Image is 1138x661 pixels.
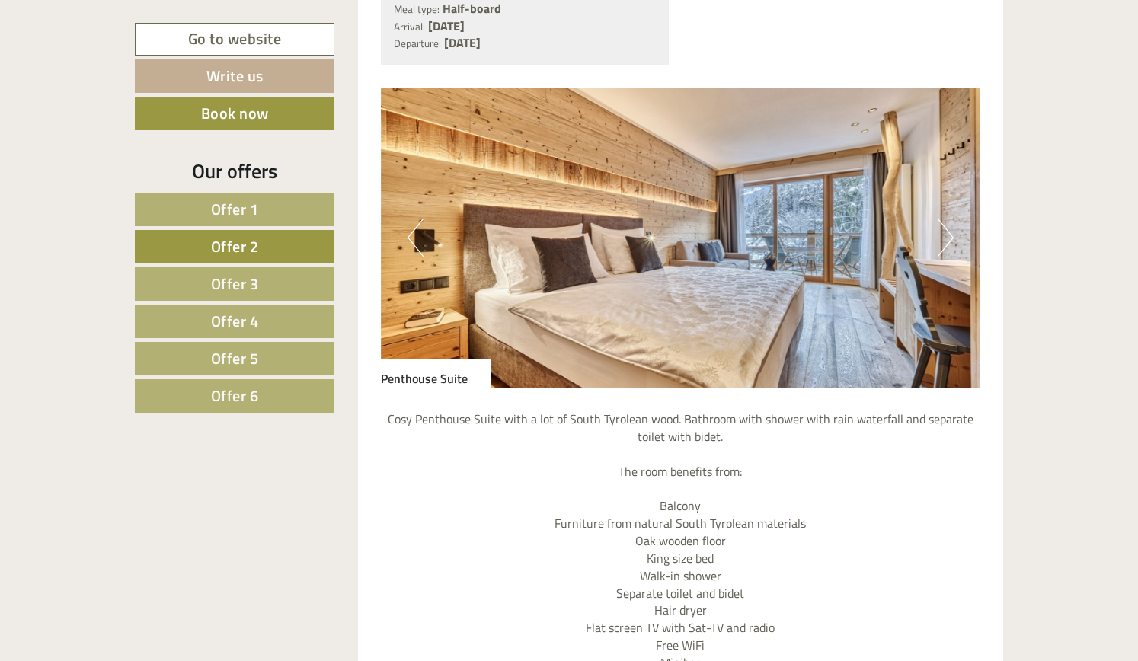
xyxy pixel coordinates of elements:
[211,309,259,333] span: Offer 4
[135,23,334,56] a: Go to website
[211,197,259,221] span: Offer 1
[394,36,441,51] small: Departure:
[444,34,481,52] b: [DATE]
[394,2,440,17] small: Meal type:
[135,157,334,185] div: Our offers
[381,88,981,388] img: image
[211,346,259,370] span: Offer 5
[408,219,424,257] button: Previous
[381,359,491,388] div: Penthouse Suite
[428,17,465,35] b: [DATE]
[938,219,954,257] button: Next
[394,19,425,34] small: Arrival:
[211,272,259,295] span: Offer 3
[135,59,334,93] a: Write us
[211,384,259,407] span: Offer 6
[135,97,334,130] a: Book now
[211,235,259,258] span: Offer 2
